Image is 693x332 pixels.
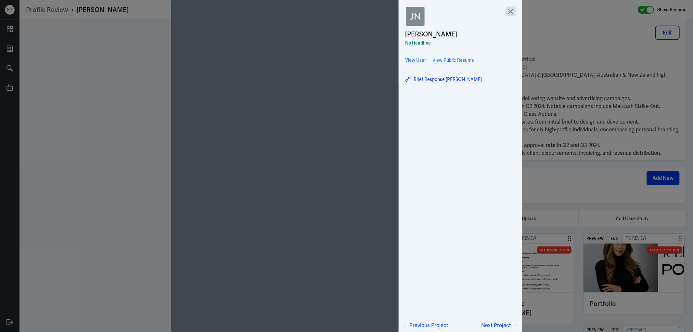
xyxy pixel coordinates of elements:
[405,75,516,83] a: Brief Response [PERSON_NAME]
[481,322,520,329] button: Next Project
[405,7,425,26] img: Julia Nguyen
[405,29,457,39] div: [PERSON_NAME]
[433,57,474,64] a: View Public Resume
[405,39,516,47] div: No Headline
[405,29,516,39] a: [PERSON_NAME]
[405,57,426,64] a: View User
[402,322,449,329] button: Previous Project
